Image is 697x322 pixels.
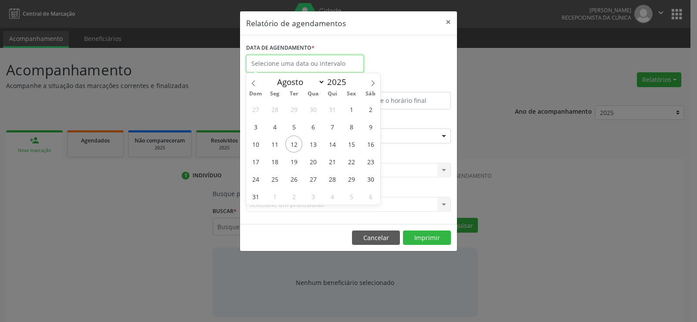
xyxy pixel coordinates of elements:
h5: Relatório de agendamentos [246,17,346,29]
span: Agosto 10, 2025 [247,136,264,153]
span: Julho 29, 2025 [285,101,302,118]
span: Agosto 29, 2025 [343,170,360,187]
input: Year [325,76,354,88]
span: Agosto 31, 2025 [247,188,264,205]
span: Agosto 1, 2025 [343,101,360,118]
span: Seg [265,91,284,97]
span: Sáb [361,91,380,97]
span: Dom [246,91,265,97]
span: Agosto 3, 2025 [247,118,264,135]
span: Setembro 4, 2025 [324,188,341,205]
span: Setembro 3, 2025 [305,188,321,205]
span: Agosto 9, 2025 [362,118,379,135]
span: Agosto 27, 2025 [305,170,321,187]
span: Sex [342,91,361,97]
button: Close [440,11,457,33]
span: Agosto 23, 2025 [362,153,379,170]
span: Agosto 12, 2025 [285,136,302,153]
label: DATA DE AGENDAMENTO [246,41,315,55]
span: Agosto 11, 2025 [266,136,283,153]
span: Agosto 26, 2025 [285,170,302,187]
span: Agosto 22, 2025 [343,153,360,170]
span: Agosto 14, 2025 [324,136,341,153]
span: Agosto 4, 2025 [266,118,283,135]
span: Agosto 18, 2025 [266,153,283,170]
span: Julho 31, 2025 [324,101,341,118]
span: Agosto 2, 2025 [362,101,379,118]
span: Setembro 5, 2025 [343,188,360,205]
span: Agosto 19, 2025 [285,153,302,170]
span: Agosto 15, 2025 [343,136,360,153]
span: Julho 30, 2025 [305,101,321,118]
span: Agosto 16, 2025 [362,136,379,153]
span: Agosto 30, 2025 [362,170,379,187]
button: Cancelar [352,230,400,245]
span: Agosto 7, 2025 [324,118,341,135]
span: Agosto 21, 2025 [324,153,341,170]
span: Agosto 17, 2025 [247,153,264,170]
span: Julho 27, 2025 [247,101,264,118]
input: Selecione o horário final [351,92,451,109]
select: Month [273,76,325,88]
label: ATÉ [351,78,451,92]
span: Agosto 8, 2025 [343,118,360,135]
span: Agosto 24, 2025 [247,170,264,187]
span: Setembro 6, 2025 [362,188,379,205]
span: Agosto 28, 2025 [324,170,341,187]
span: Setembro 2, 2025 [285,188,302,205]
button: Imprimir [403,230,451,245]
span: Agosto 5, 2025 [285,118,302,135]
span: Agosto 20, 2025 [305,153,321,170]
span: Agosto 13, 2025 [305,136,321,153]
span: Setembro 1, 2025 [266,188,283,205]
span: Agosto 6, 2025 [305,118,321,135]
span: Qui [323,91,342,97]
span: Qua [304,91,323,97]
span: Agosto 25, 2025 [266,170,283,187]
input: Selecione uma data ou intervalo [246,55,364,72]
span: Ter [284,91,304,97]
span: Julho 28, 2025 [266,101,283,118]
